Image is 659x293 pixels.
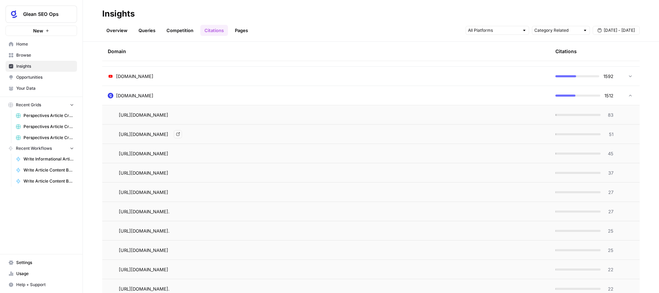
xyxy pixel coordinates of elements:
[605,247,613,254] span: 25
[6,257,77,268] a: Settings
[13,110,77,121] a: Perspectives Article Creation
[119,247,168,254] span: [URL][DOMAIN_NAME]
[108,93,113,98] img: opdhyqjq9e9v6genfq59ut7sdua2
[23,178,74,184] span: Write Article Content Brief (Assistant)
[16,41,74,47] span: Home
[13,176,77,187] a: Write Article Content Brief (Assistant)
[534,27,580,34] input: Category Related
[16,63,74,69] span: Insights
[119,227,170,234] span: [URL][DOMAIN_NAME].
[605,227,613,234] span: 25
[23,167,74,173] span: Write Article Content Brief (Search)
[6,279,77,290] button: Help + Support
[605,150,613,157] span: 45
[6,61,77,72] a: Insights
[119,208,170,215] span: [URL][DOMAIN_NAME].
[16,282,74,288] span: Help + Support
[102,8,135,19] div: Insights
[605,208,613,215] span: 27
[119,266,168,273] span: [URL][DOMAIN_NAME]
[108,74,113,79] img: 0zkdcw4f2if10gixueqlxn0ffrb2
[555,42,577,61] div: Citations
[605,266,613,273] span: 22
[23,124,74,130] span: Perspectives Article Creation (Search)
[6,50,77,61] a: Browse
[16,85,74,91] span: Your Data
[116,73,153,80] span: [DOMAIN_NAME]
[119,150,168,157] span: [URL][DOMAIN_NAME]
[16,271,74,277] span: Usage
[23,135,74,141] span: Perspectives Article Creation (Agents)
[16,74,74,80] span: Opportunities
[6,83,77,94] a: Your Data
[162,25,198,36] a: Competition
[6,268,77,279] a: Usage
[593,26,640,35] button: [DATE] - [DATE]
[6,72,77,83] a: Opportunities
[468,27,519,34] input: All Platforms
[174,130,182,138] a: Go to page https://www.glean.com/perspectives/how-ai-powered-search-improves-onboarding-for-new-e...
[8,8,20,20] img: Glean SEO Ops Logo
[13,121,77,132] a: Perspectives Article Creation (Search)
[605,131,613,138] span: 51
[134,25,160,36] a: Queries
[119,131,168,138] span: [URL][DOMAIN_NAME]
[119,189,168,196] span: [URL][DOMAIN_NAME]
[6,6,77,23] button: Workspace: Glean SEO Ops
[605,285,613,292] span: 22
[605,111,613,118] span: 83
[108,42,544,61] div: Domain
[200,25,228,36] a: Citations
[119,169,168,176] span: [URL][DOMAIN_NAME]
[13,132,77,143] a: Perspectives Article Creation (Agents)
[604,92,613,99] span: 1512
[6,39,77,50] a: Home
[6,143,77,154] button: Recent Workflows
[23,11,65,18] span: Glean SEO Ops
[16,52,74,58] span: Browse
[16,145,52,152] span: Recent Workflows
[6,26,77,36] button: New
[231,25,252,36] a: Pages
[119,111,168,118] span: [URL][DOMAIN_NAME]
[16,260,74,266] span: Settings
[13,165,77,176] a: Write Article Content Brief (Search)
[23,113,74,119] span: Perspectives Article Creation
[33,27,43,34] span: New
[605,169,613,176] span: 37
[16,102,41,108] span: Recent Grids
[13,154,77,165] a: Write Informational Article Body (Search)
[23,156,74,162] span: Write Informational Article Body (Search)
[603,73,613,80] span: 1592
[604,27,635,33] span: [DATE] - [DATE]
[119,285,170,292] span: [URL][DOMAIN_NAME].
[102,25,132,36] a: Overview
[116,92,153,99] span: [DOMAIN_NAME]
[605,189,613,196] span: 27
[6,100,77,110] button: Recent Grids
